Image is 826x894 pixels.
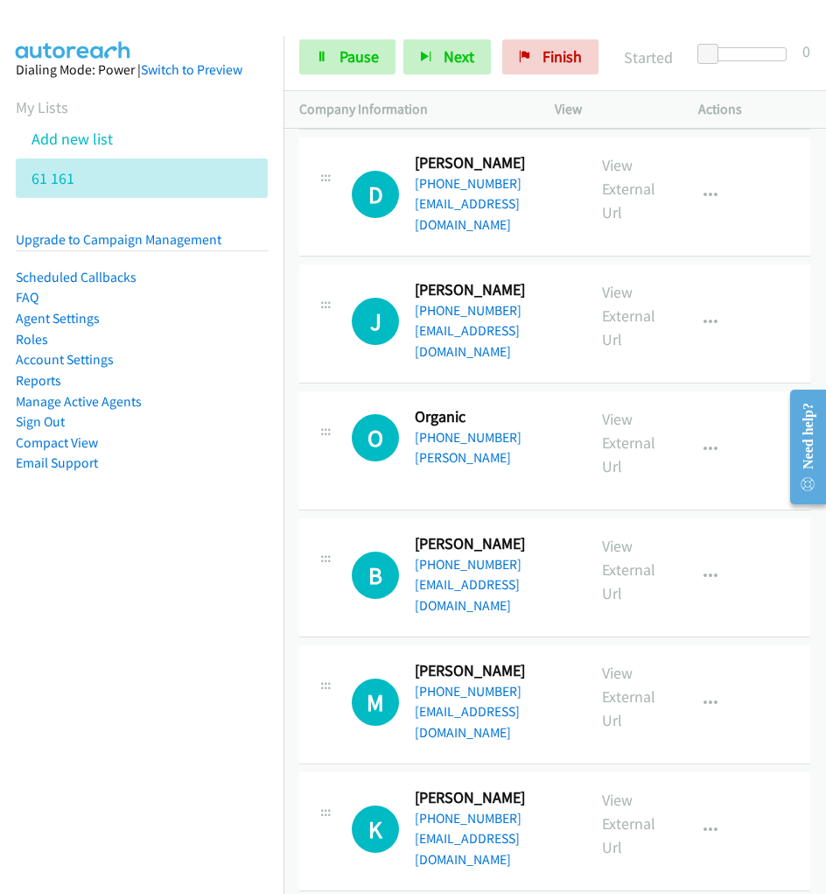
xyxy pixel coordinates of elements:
[31,168,74,188] a: 61 161
[415,556,521,573] a: [PHONE_NUMBER]
[415,429,521,446] a: [PHONE_NUMBER]
[16,351,114,368] a: Account Settings
[352,679,399,726] div: The call is yet to be attempted
[698,99,810,120] p: Actions
[16,269,136,285] a: Scheduled Callbacks
[622,46,675,69] p: Started
[141,61,242,78] a: Switch to Preview
[602,534,655,605] p: View External Url
[415,322,520,360] a: [EMAIL_ADDRESS][DOMAIN_NAME]
[16,413,65,430] a: Sign Out
[415,683,521,700] a: [PHONE_NUMBER]
[415,153,570,173] h2: [PERSON_NAME]
[415,175,521,192] a: [PHONE_NUMBER]
[352,679,399,726] h1: M
[415,576,520,614] a: [EMAIL_ADDRESS][DOMAIN_NAME]
[352,171,399,218] div: The call is yet to be attempted
[352,298,399,345] div: The call is yet to be attempted
[415,703,520,741] a: [EMAIL_ADDRESS][DOMAIN_NAME]
[415,534,570,554] h2: [PERSON_NAME]
[16,372,61,389] a: Reports
[16,231,221,248] a: Upgrade to Campaign Management
[31,129,113,149] a: Add new list
[352,552,399,599] div: The call is yet to be attempted
[602,280,655,351] p: View External Url
[352,552,399,599] h1: B
[16,393,142,410] a: Manage Active Agents
[776,377,826,517] iframe: Resource Center
[299,99,523,120] p: Company Information
[542,46,582,67] span: Finish
[352,171,399,218] h1: D
[602,661,655,732] p: View External Url
[802,39,810,63] div: 0
[16,310,100,327] a: Agent Settings
[352,298,399,345] h1: J
[415,280,570,300] h2: [PERSON_NAME]
[415,830,520,868] a: [EMAIL_ADDRESS][DOMAIN_NAME]
[555,99,667,120] p: View
[16,454,98,471] a: Email Support
[502,39,598,74] a: Finish
[602,788,655,859] p: View External Url
[16,97,68,117] a: My Lists
[352,806,399,853] div: The call is yet to be attempted
[415,195,520,233] a: [EMAIL_ADDRESS][DOMAIN_NAME]
[16,289,38,306] a: FAQ
[415,788,570,808] h2: [PERSON_NAME]
[444,46,474,67] span: Next
[16,331,48,348] a: Roles
[602,407,655,478] p: View External Url
[602,153,655,224] p: View External Url
[403,39,491,74] button: Next
[415,661,570,681] h2: [PERSON_NAME]
[352,806,399,853] h1: K
[415,407,570,427] h2: Organic
[299,39,395,74] a: Pause
[16,434,98,451] a: Compact View
[16,60,268,81] div: Dialing Mode: Power |
[352,414,399,461] h1: O
[415,449,511,466] a: [PERSON_NAME]
[706,47,787,61] div: Delay between calls (in seconds)
[415,810,521,827] a: [PHONE_NUMBER]
[339,46,379,67] span: Pause
[415,302,521,319] a: [PHONE_NUMBER]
